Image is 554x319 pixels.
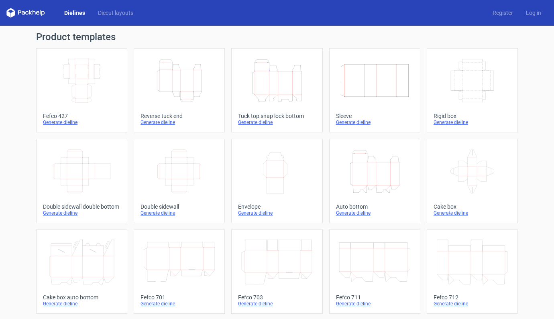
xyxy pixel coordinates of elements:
[434,301,511,307] div: Generate dieline
[238,113,316,119] div: Tuck top snap lock bottom
[141,294,218,301] div: Fefco 701
[36,139,127,223] a: Double sidewall double bottomGenerate dieline
[434,210,511,216] div: Generate dieline
[434,294,511,301] div: Fefco 712
[43,203,120,210] div: Double sidewall double bottom
[58,9,92,17] a: Dielines
[141,210,218,216] div: Generate dieline
[238,119,316,126] div: Generate dieline
[427,48,518,132] a: Rigid boxGenerate dieline
[434,203,511,210] div: Cake box
[329,48,420,132] a: SleeveGenerate dieline
[141,203,218,210] div: Double sidewall
[36,230,127,314] a: Cake box auto bottomGenerate dieline
[92,9,140,17] a: Diecut layouts
[43,210,120,216] div: Generate dieline
[141,301,218,307] div: Generate dieline
[141,113,218,119] div: Reverse tuck end
[134,139,225,223] a: Double sidewallGenerate dieline
[434,113,511,119] div: Rigid box
[427,139,518,223] a: Cake boxGenerate dieline
[231,230,322,314] a: Fefco 703Generate dieline
[329,230,420,314] a: Fefco 711Generate dieline
[434,119,511,126] div: Generate dieline
[336,210,413,216] div: Generate dieline
[336,113,413,119] div: Sleeve
[238,294,316,301] div: Fefco 703
[336,119,413,126] div: Generate dieline
[43,294,120,301] div: Cake box auto bottom
[519,9,548,17] a: Log in
[427,230,518,314] a: Fefco 712Generate dieline
[141,119,218,126] div: Generate dieline
[238,301,316,307] div: Generate dieline
[486,9,519,17] a: Register
[36,32,518,42] h1: Product templates
[336,301,413,307] div: Generate dieline
[329,139,420,223] a: Auto bottomGenerate dieline
[238,203,316,210] div: Envelope
[43,301,120,307] div: Generate dieline
[336,294,413,301] div: Fefco 711
[231,48,322,132] a: Tuck top snap lock bottomGenerate dieline
[238,210,316,216] div: Generate dieline
[231,139,322,223] a: EnvelopeGenerate dieline
[336,203,413,210] div: Auto bottom
[36,48,127,132] a: Fefco 427Generate dieline
[134,48,225,132] a: Reverse tuck endGenerate dieline
[43,113,120,119] div: Fefco 427
[43,119,120,126] div: Generate dieline
[134,230,225,314] a: Fefco 701Generate dieline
